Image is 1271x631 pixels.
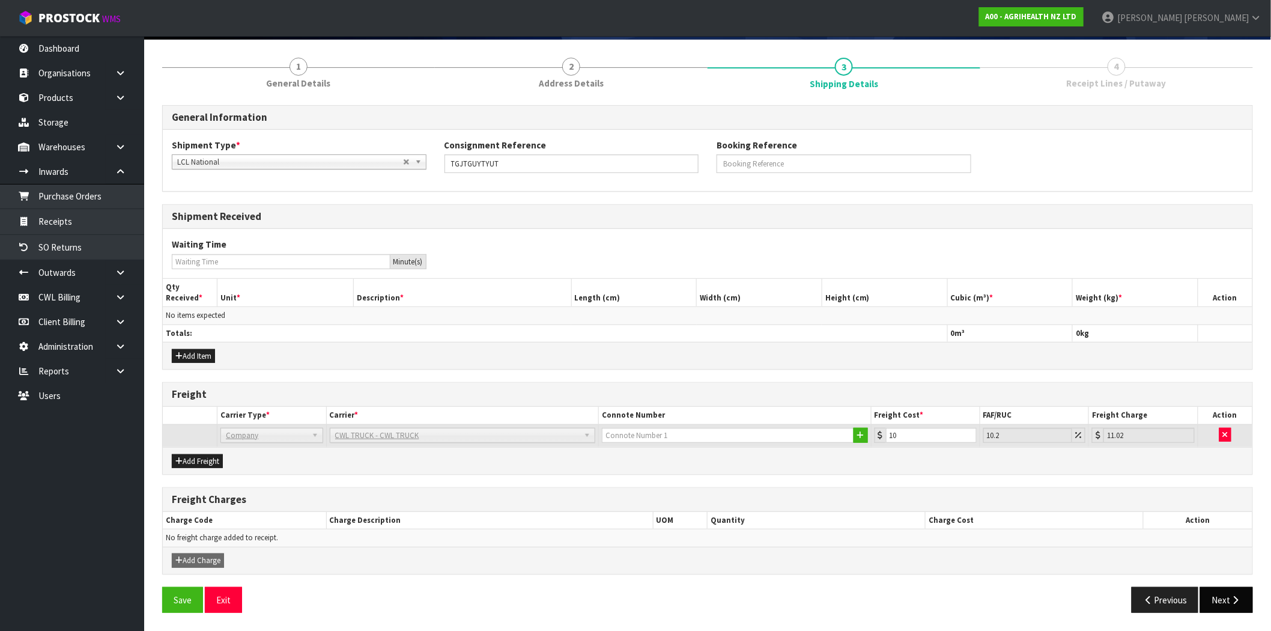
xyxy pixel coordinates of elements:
[697,279,822,307] th: Width (cm)
[335,428,580,443] span: CWL TRUCK - CWL TRUCK
[163,325,947,342] th: Totals:
[38,10,100,26] span: ProStock
[1073,325,1198,342] th: kg
[172,349,215,364] button: Add Item
[1144,512,1252,529] th: Action
[326,512,653,529] th: Charge Description
[653,512,708,529] th: UOM
[172,254,390,269] input: Waiting Time
[172,389,1243,400] h3: Freight
[162,587,203,613] button: Save
[444,139,547,151] label: Consignment Reference
[810,78,878,90] span: Shipping Details
[1132,587,1199,613] button: Previous
[562,58,580,76] span: 2
[217,279,354,307] th: Unit
[163,279,217,307] th: Qty Received
[1117,12,1182,23] span: [PERSON_NAME]
[886,428,977,443] input: Freight Cost
[172,211,1243,222] h3: Shipment Received
[172,112,1243,123] h3: General Information
[18,10,33,25] img: cube-alt.png
[1200,587,1253,613] button: Next
[172,553,224,568] button: Add Charge
[1089,407,1198,424] th: Freight Charge
[571,279,697,307] th: Length (cm)
[217,407,326,424] th: Carrier Type
[1184,12,1249,23] span: [PERSON_NAME]
[1108,58,1126,76] span: 4
[871,407,980,424] th: Freight Cost
[172,238,226,251] label: Waiting Time
[983,428,1072,443] input: Freight Adjustment
[390,254,426,269] div: Minute(s)
[602,428,854,443] input: Connote Number 1
[226,428,306,443] span: Company
[951,328,955,338] span: 0
[926,512,1144,529] th: Charge Cost
[1073,279,1198,307] th: Weight (kg)
[102,13,121,25] small: WMS
[163,307,1252,325] td: No items expected
[986,11,1077,22] strong: A00 - AGRIHEALTH NZ LTD
[353,279,571,307] th: Description
[177,155,403,169] span: LCL National
[172,139,240,151] label: Shipment Type
[172,494,1243,505] h3: Freight Charges
[1103,428,1194,443] input: Freight Charge
[290,58,308,76] span: 1
[1076,328,1080,338] span: 0
[172,454,223,469] button: Add Freight
[539,77,604,90] span: Address Details
[444,154,699,173] input: Consignment Reference
[163,529,1252,547] td: No freight charge added to receipt.
[205,587,242,613] button: Exit
[947,279,1073,307] th: Cubic (m³)
[1198,407,1252,424] th: Action
[599,407,872,424] th: Connote Number
[1067,77,1166,90] span: Receipt Lines / Putaway
[1198,279,1252,307] th: Action
[717,154,971,173] input: Booking Reference
[835,58,853,76] span: 3
[326,407,599,424] th: Carrier
[822,279,947,307] th: Height (cm)
[708,512,926,529] th: Quantity
[162,96,1253,622] span: Shipping Details
[947,325,1073,342] th: m³
[267,77,331,90] span: General Details
[717,139,797,151] label: Booking Reference
[979,7,1084,26] a: A00 - AGRIHEALTH NZ LTD
[980,407,1089,424] th: FAF/RUC
[163,512,326,529] th: Charge Code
